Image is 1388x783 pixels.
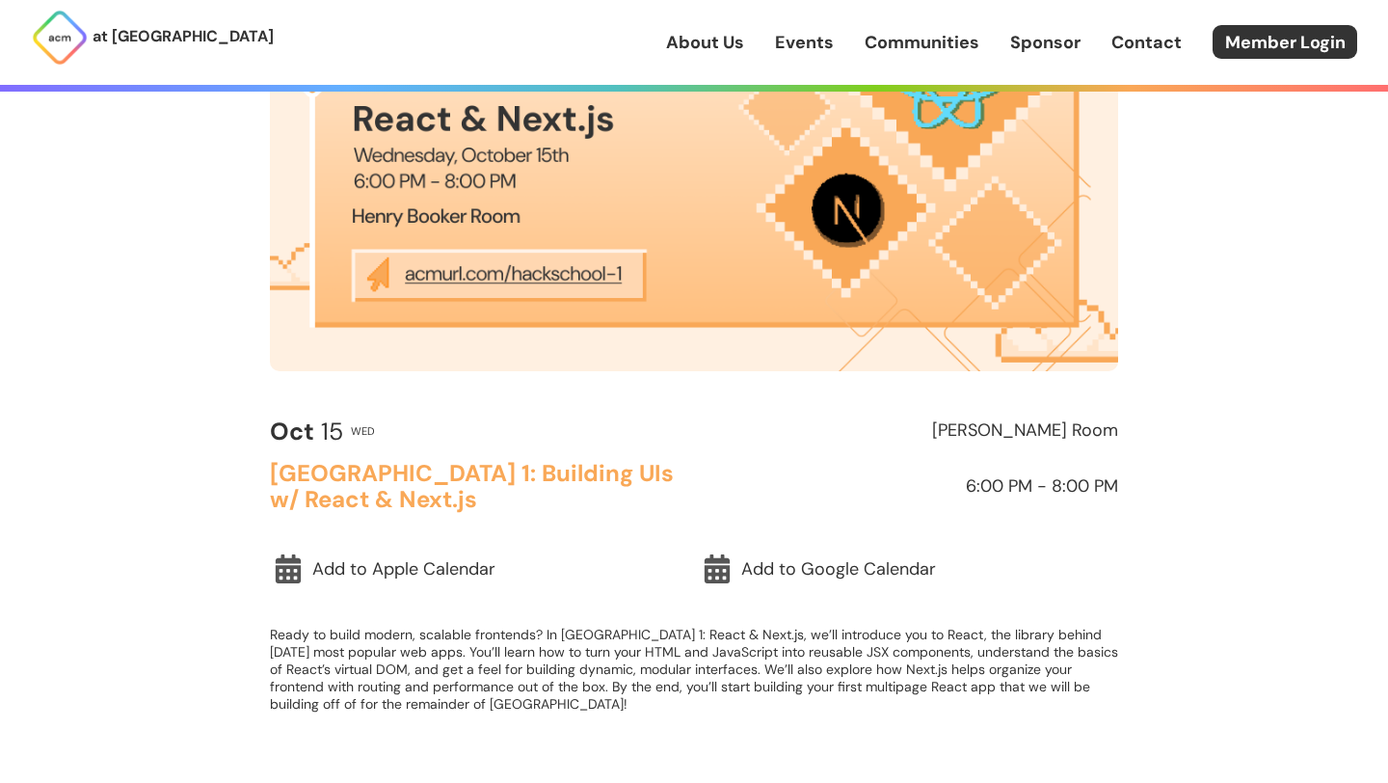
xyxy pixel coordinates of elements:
[1213,25,1357,59] a: Member Login
[31,9,274,67] a: at [GEOGRAPHIC_DATA]
[270,418,343,445] h2: 15
[703,477,1118,497] h2: 6:00 PM - 8:00 PM
[666,30,744,55] a: About Us
[1111,30,1182,55] a: Contact
[31,9,89,67] img: ACM Logo
[93,24,274,49] p: at [GEOGRAPHIC_DATA]
[270,416,314,447] b: Oct
[1010,30,1081,55] a: Sponsor
[865,30,979,55] a: Communities
[775,30,834,55] a: Events
[351,425,375,437] h2: Wed
[270,626,1118,713] p: Ready to build modern, scalable frontends? In [GEOGRAPHIC_DATA] 1: React & Next.js, we’ll introdu...
[703,421,1118,441] h2: [PERSON_NAME] Room
[270,461,685,512] h2: [GEOGRAPHIC_DATA] 1: Building UIs w/ React & Next.js
[699,547,1118,591] a: Add to Google Calendar
[270,547,689,591] a: Add to Apple Calendar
